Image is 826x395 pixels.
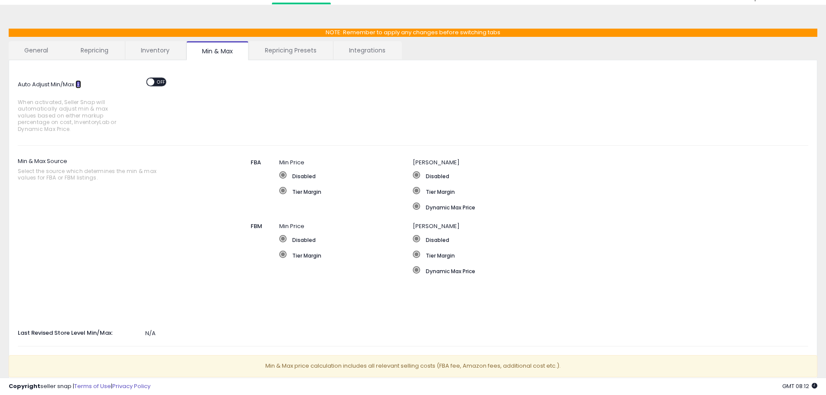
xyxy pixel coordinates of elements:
[251,222,262,230] span: FBM
[413,171,748,180] label: Disabled
[333,41,401,59] a: Integrations
[112,382,150,390] a: Privacy Policy
[9,382,150,391] div: seller snap | |
[413,158,460,166] span: [PERSON_NAME]
[413,202,748,211] label: Dynamic Max Price
[11,330,815,338] div: N/A
[413,235,681,244] label: Disabled
[279,171,413,180] label: Disabled
[11,78,145,137] label: Auto Adjust Min/Max
[9,355,817,377] p: Min & Max price calculation includes all relevant selling costs (FBA fee, Amazon fees, additional...
[18,154,206,186] label: Min & Max Source
[9,41,64,59] a: General
[18,168,172,181] span: Select the source which determines the min & max values for FBA or FBM listings.
[413,222,460,230] span: [PERSON_NAME]
[18,99,121,132] span: When activated, Seller Snap will automatically adjust min & max values based on either markup per...
[279,222,304,230] span: Min Price
[9,29,817,37] p: NOTE: Remember to apply any changes before switching tabs
[782,382,817,390] span: 2025-10-10 08:12 GMT
[125,41,185,59] a: Inventory
[65,41,124,59] a: Repricing
[186,41,248,60] a: Min & Max
[279,158,304,166] span: Min Price
[279,235,413,244] label: Disabled
[413,251,681,259] label: Tier Margin
[279,187,413,196] label: Tier Margin
[9,382,40,390] strong: Copyright
[413,266,681,275] label: Dynamic Max Price
[413,187,748,196] label: Tier Margin
[251,158,261,166] span: FBA
[154,78,168,85] span: OFF
[11,326,145,337] label: Last Revised Store Level Min/Max:
[249,41,332,59] a: Repricing Presets
[279,251,413,259] label: Tier Margin
[74,382,111,390] a: Terms of Use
